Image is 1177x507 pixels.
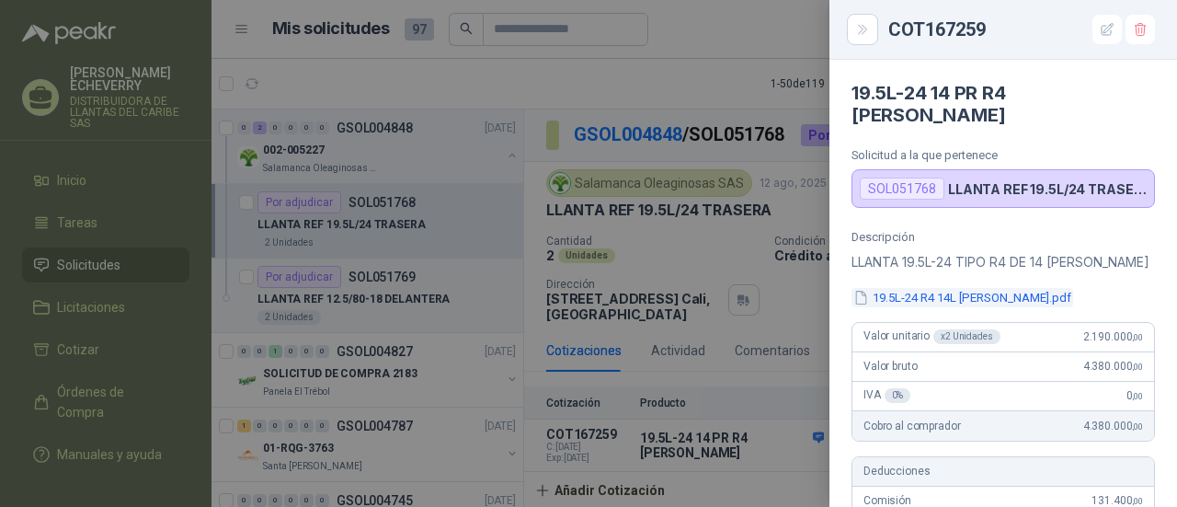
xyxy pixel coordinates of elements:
[851,288,1073,307] button: 19.5L-24 R4 14L [PERSON_NAME].pdf
[1091,494,1143,507] span: 131.400
[1132,391,1143,401] span: ,00
[863,465,930,478] span: Deducciones
[888,15,1155,44] div: COT167259
[948,181,1147,197] p: LLANTA REF 19.5L/24 TRASERA
[885,388,911,403] div: 0 %
[1132,362,1143,372] span: ,00
[851,18,874,40] button: Close
[851,148,1155,162] p: Solicitud a la que pertenece
[1126,389,1143,402] span: 0
[863,360,917,373] span: Valor bruto
[851,251,1155,273] p: LLANTA 19.5L-24 TIPO R4 DE 14 [PERSON_NAME]
[1083,360,1143,373] span: 4.380.000
[933,329,1000,344] div: x 2 Unidades
[863,420,960,432] span: Cobro al comprador
[851,82,1155,126] h4: 19.5L-24 14 PR R4 [PERSON_NAME]
[863,388,910,403] span: IVA
[863,494,911,507] span: Comisión
[860,178,944,200] div: SOL051768
[851,230,1155,244] p: Descripción
[1083,330,1143,343] span: 2.190.000
[1132,496,1143,506] span: ,00
[1083,420,1143,432] span: 4.380.000
[1132,421,1143,432] span: ,00
[863,329,1000,344] span: Valor unitario
[1132,332,1143,342] span: ,00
